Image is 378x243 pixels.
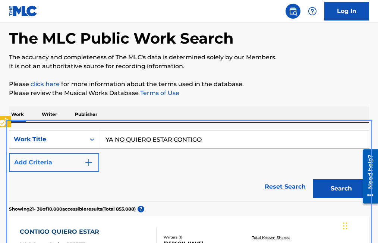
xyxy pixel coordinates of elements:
[357,146,378,206] iframe: Iframe | Resource Center
[40,107,59,122] p: Writer
[20,227,103,236] div: CONTIGO QUIERO ESTAR
[341,207,378,243] div: Chat Widget
[9,80,369,89] p: Please for more information about the terms used in the database.
[341,207,378,243] iframe: Hubspot Iframe
[164,234,242,240] div: Writers ( 1 )
[308,7,317,16] img: help
[252,235,292,240] p: Total Known Shares:
[9,107,26,122] p: Work
[9,153,99,172] button: Add Criteria
[9,29,234,48] h1: The MLC Public Work Search
[99,130,369,148] input: Search...
[9,62,369,71] p: It is not an authoritative source for recording information.
[84,158,93,167] img: 9d2ae6d4665cec9f34b9.svg
[289,7,297,16] img: search
[313,179,369,198] button: Search
[31,81,60,88] a: Music industry terminology | mechanical licensing collective
[14,135,81,144] div: Work Title
[9,6,38,16] img: MLC Logo
[9,53,369,62] p: The accuracy and completeness of The MLC's data is determined solely by our Members.
[261,179,309,195] a: Reset Search
[324,2,369,20] a: Log In
[343,215,347,237] div: Drag
[85,130,99,148] div: On
[9,89,369,98] p: Please review the Musical Works Database
[139,89,179,97] a: Terms of Use
[138,206,144,212] span: ?
[9,130,369,202] form: Search Form
[73,107,100,122] p: Publisher
[9,206,136,212] p: Showing 21 - 30 of 10,000 accessible results (Total 853,088 )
